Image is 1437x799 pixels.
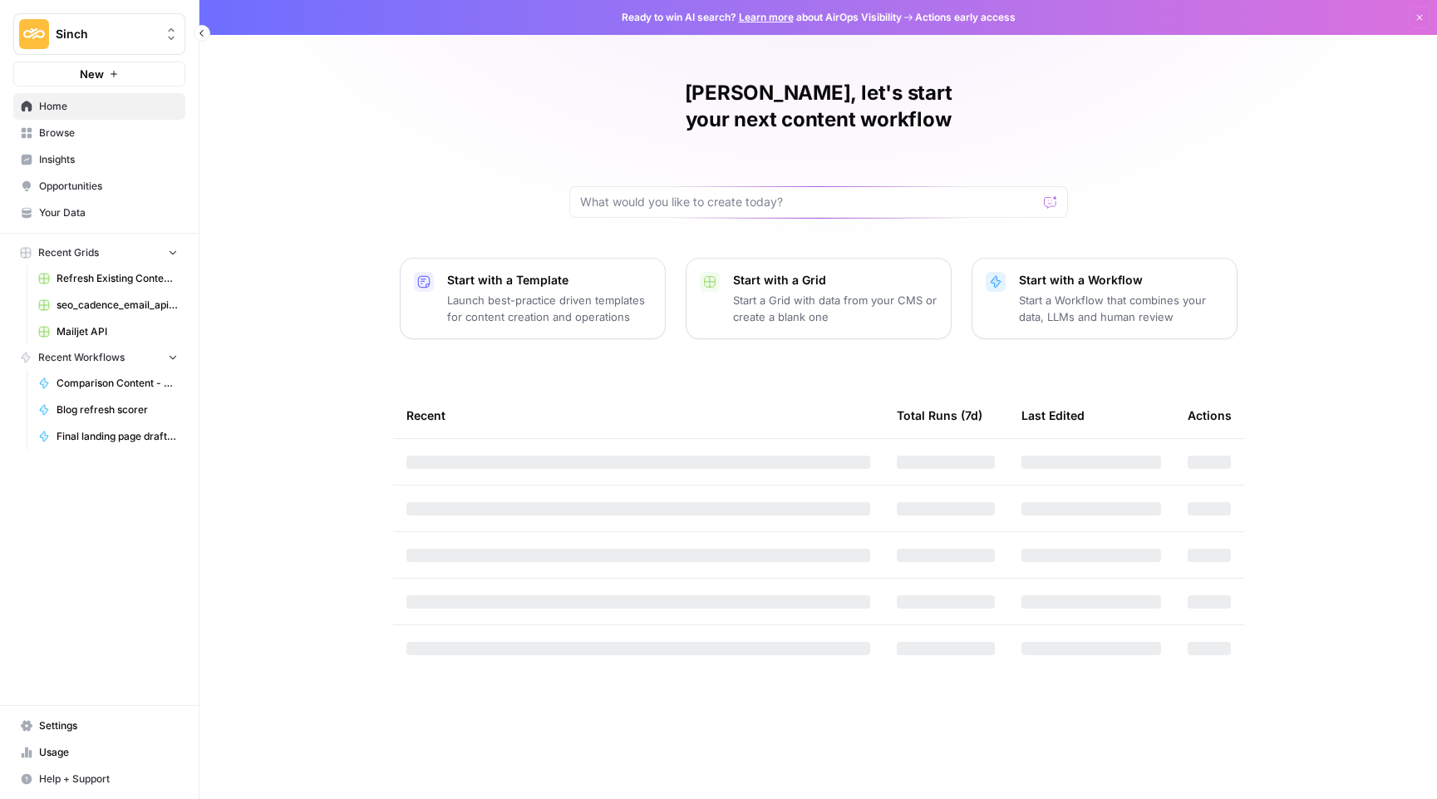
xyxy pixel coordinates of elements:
[13,739,185,766] a: Usage
[915,10,1016,25] span: Actions early access
[39,99,178,114] span: Home
[1188,392,1232,438] div: Actions
[897,392,982,438] div: Total Runs (7d)
[739,11,794,23] a: Learn more
[39,179,178,194] span: Opportunities
[406,392,870,438] div: Recent
[39,745,178,760] span: Usage
[19,19,49,49] img: Sinch Logo
[13,146,185,173] a: Insights
[13,13,185,55] button: Workspace: Sinch
[39,205,178,220] span: Your Data
[447,272,652,289] p: Start with a Template
[569,80,1068,133] h1: [PERSON_NAME], let's start your next content workflow
[57,376,178,391] span: Comparison Content - Mailgun
[57,324,178,339] span: Mailjet API
[733,292,937,325] p: Start a Grid with data from your CMS or create a blank one
[31,265,185,292] a: Refresh Existing Content (1)
[31,397,185,423] a: Blog refresh scorer
[13,93,185,120] a: Home
[13,240,185,265] button: Recent Grids
[31,292,185,318] a: seo_cadence_email_api(Persona & Audience).csv
[13,713,185,739] a: Settings
[39,718,178,733] span: Settings
[39,772,178,787] span: Help + Support
[622,10,902,25] span: Ready to win AI search? about AirOps Visibility
[57,271,178,286] span: Refresh Existing Content (1)
[80,66,104,82] span: New
[686,258,952,339] button: Start with a GridStart a Grid with data from your CMS or create a blank one
[447,292,652,325] p: Launch best-practice driven templates for content creation and operations
[38,245,99,260] span: Recent Grids
[13,766,185,792] button: Help + Support
[13,345,185,370] button: Recent Workflows
[56,26,156,42] span: Sinch
[57,429,178,444] span: Final landing page drafter for Project 428 ([PERSON_NAME]) - Airops
[57,298,178,313] span: seo_cadence_email_api(Persona & Audience).csv
[1019,292,1223,325] p: Start a Workflow that combines your data, LLMs and human review
[1021,392,1085,438] div: Last Edited
[13,200,185,226] a: Your Data
[400,258,666,339] button: Start with a TemplateLaunch best-practice driven templates for content creation and operations
[39,126,178,141] span: Browse
[733,272,937,289] p: Start with a Grid
[972,258,1238,339] button: Start with a WorkflowStart a Workflow that combines your data, LLMs and human review
[13,120,185,146] a: Browse
[580,194,1037,210] input: What would you like to create today?
[13,173,185,200] a: Opportunities
[31,318,185,345] a: Mailjet API
[31,423,185,450] a: Final landing page drafter for Project 428 ([PERSON_NAME]) - Airops
[38,350,125,365] span: Recent Workflows
[57,402,178,417] span: Blog refresh scorer
[39,152,178,167] span: Insights
[13,62,185,86] button: New
[31,370,185,397] a: Comparison Content - Mailgun
[1019,272,1223,289] p: Start with a Workflow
